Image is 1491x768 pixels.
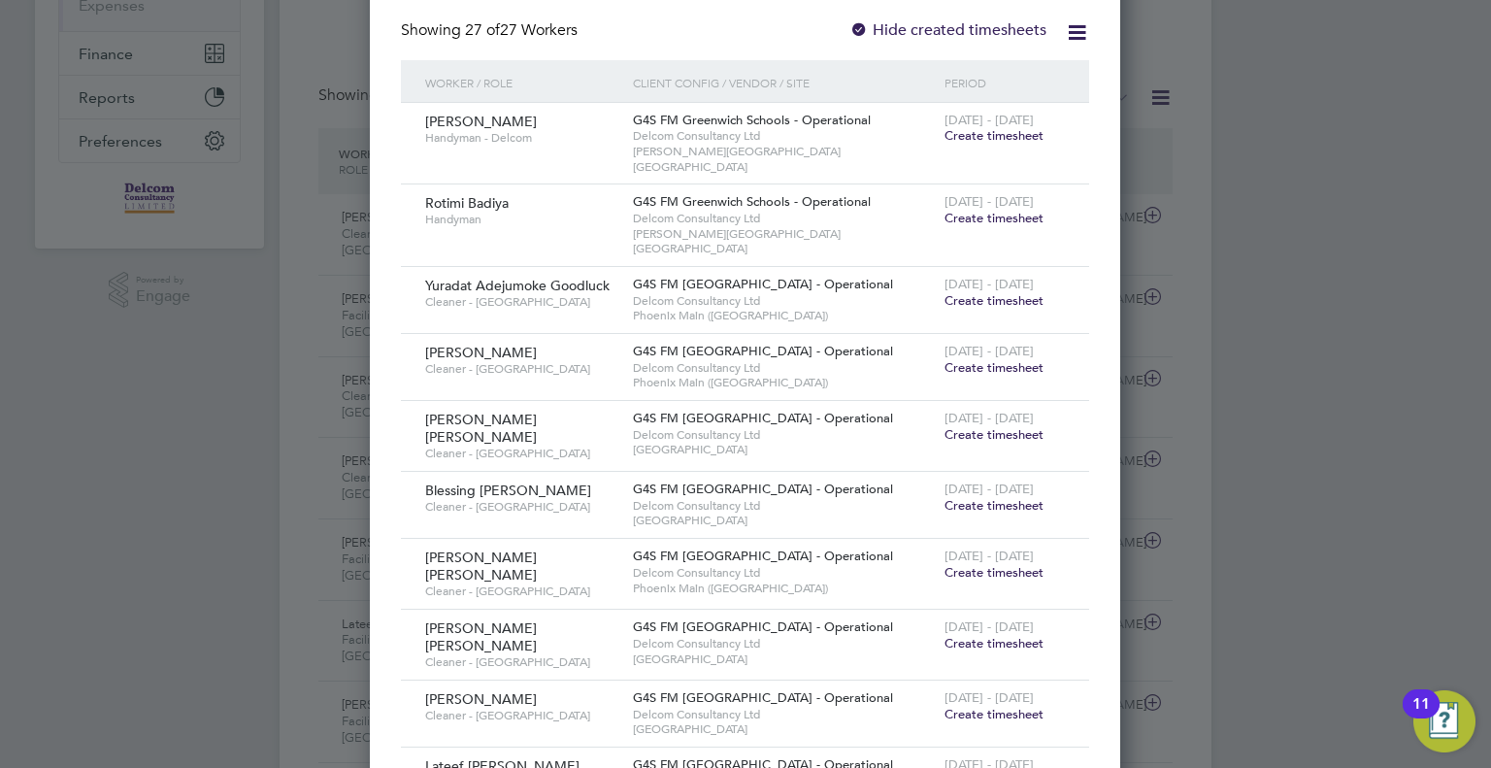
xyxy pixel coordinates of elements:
span: Cleaner - [GEOGRAPHIC_DATA] [425,499,618,515]
span: Create timesheet [944,706,1044,722]
span: Create timesheet [944,635,1044,651]
span: Cleaner - [GEOGRAPHIC_DATA] [425,361,618,377]
span: Create timesheet [944,127,1044,144]
span: Create timesheet [944,292,1044,309]
span: [PERSON_NAME] [425,344,537,361]
div: 11 [1412,704,1430,729]
span: Create timesheet [944,359,1044,376]
span: Cleaner - [GEOGRAPHIC_DATA] [425,294,618,310]
span: [DATE] - [DATE] [944,343,1034,359]
span: G4S FM [GEOGRAPHIC_DATA] - Operational [633,618,893,635]
span: [PERSON_NAME] [425,690,537,708]
span: [DATE] - [DATE] [944,689,1034,706]
span: [GEOGRAPHIC_DATA] [633,721,935,737]
span: [PERSON_NAME][GEOGRAPHIC_DATA] [GEOGRAPHIC_DATA] [633,144,935,174]
span: [DATE] - [DATE] [944,112,1034,128]
span: [GEOGRAPHIC_DATA] [633,513,935,528]
span: Phoenix Main ([GEOGRAPHIC_DATA]) [633,375,935,390]
span: Create timesheet [944,210,1044,226]
span: Rotimi Badiya [425,194,509,212]
span: Cleaner - [GEOGRAPHIC_DATA] [425,708,618,723]
span: 27 of [465,20,500,40]
span: Delcom Consultancy Ltd [633,565,935,581]
span: [PERSON_NAME] [PERSON_NAME] [425,411,537,446]
span: [DATE] - [DATE] [944,481,1034,497]
span: G4S FM Greenwich Schools - Operational [633,112,871,128]
span: Create timesheet [944,497,1044,514]
span: G4S FM [GEOGRAPHIC_DATA] - Operational [633,410,893,426]
span: Delcom Consultancy Ltd [633,360,935,376]
span: Delcom Consultancy Ltd [633,707,935,722]
span: [PERSON_NAME][GEOGRAPHIC_DATA] [GEOGRAPHIC_DATA] [633,226,935,256]
span: Handyman [425,212,618,227]
span: G4S FM [GEOGRAPHIC_DATA] - Operational [633,343,893,359]
span: 27 Workers [465,20,578,40]
span: Delcom Consultancy Ltd [633,427,935,443]
span: G4S FM [GEOGRAPHIC_DATA] - Operational [633,276,893,292]
span: Delcom Consultancy Ltd [633,636,935,651]
div: Showing [401,20,581,41]
span: Phoenix Main ([GEOGRAPHIC_DATA]) [633,581,935,596]
span: [PERSON_NAME] [PERSON_NAME] [425,549,537,584]
span: [DATE] - [DATE] [944,410,1034,426]
span: [DATE] - [DATE] [944,548,1034,564]
div: Worker / Role [420,60,628,105]
span: [PERSON_NAME] [425,113,537,130]
span: [DATE] - [DATE] [944,618,1034,635]
span: [PERSON_NAME] [PERSON_NAME] [425,619,537,654]
span: G4S FM [GEOGRAPHIC_DATA] - Operational [633,548,893,564]
span: Create timesheet [944,426,1044,443]
span: Yuradat Adejumoke Goodluck [425,277,610,294]
span: G4S FM [GEOGRAPHIC_DATA] - Operational [633,481,893,497]
span: Create timesheet [944,564,1044,581]
span: Delcom Consultancy Ltd [633,498,935,514]
span: Delcom Consultancy Ltd [633,128,935,144]
span: [DATE] - [DATE] [944,193,1034,210]
span: Handyman - Delcom [425,130,618,146]
span: Cleaner - [GEOGRAPHIC_DATA] [425,654,618,670]
span: [GEOGRAPHIC_DATA] [633,442,935,457]
button: Open Resource Center, 11 new notifications [1413,690,1475,752]
span: Cleaner - [GEOGRAPHIC_DATA] [425,584,618,599]
div: Client Config / Vendor / Site [628,60,940,105]
span: Cleaner - [GEOGRAPHIC_DATA] [425,446,618,461]
span: Delcom Consultancy Ltd [633,211,935,226]
span: Phoenix Main ([GEOGRAPHIC_DATA]) [633,308,935,323]
span: [GEOGRAPHIC_DATA] [633,651,935,667]
span: [DATE] - [DATE] [944,276,1034,292]
span: G4S FM [GEOGRAPHIC_DATA] - Operational [633,689,893,706]
span: Delcom Consultancy Ltd [633,293,935,309]
label: Hide created timesheets [849,20,1046,40]
span: G4S FM Greenwich Schools - Operational [633,193,871,210]
div: Period [940,60,1070,105]
span: Blessing [PERSON_NAME] [425,482,591,499]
